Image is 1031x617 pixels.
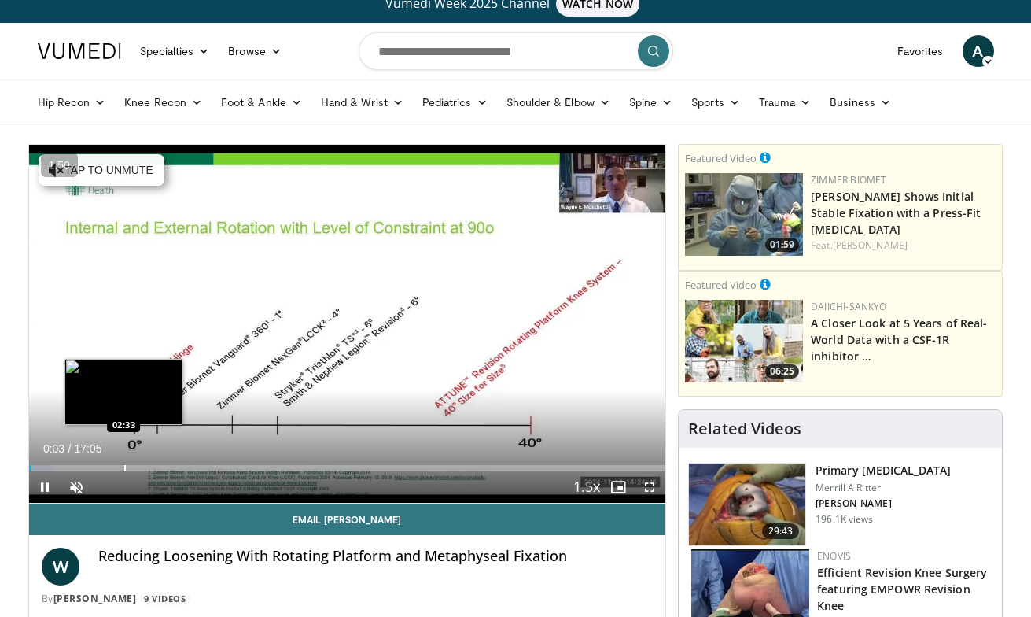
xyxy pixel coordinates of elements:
a: 06:25 [685,300,803,382]
a: 29:43 Primary [MEDICAL_DATA] Merrill A Ritter [PERSON_NAME] 196.1K views [688,463,992,546]
span: 06:25 [765,364,799,379]
a: Spine [620,87,682,118]
div: Progress Bar [29,465,666,471]
div: Feat. [811,238,996,253]
a: Browse [219,35,291,67]
button: Tap to unmute [39,154,164,186]
a: Shoulder & Elbow [497,87,620,118]
small: Featured Video [685,151,757,165]
span: 01:59 [765,238,799,252]
span: 17:05 [74,442,101,455]
a: Specialties [131,35,219,67]
a: Hand & Wrist [311,87,413,118]
a: [PERSON_NAME] [833,238,908,252]
button: Fullscreen [634,471,665,503]
a: Daiichi-Sankyo [811,300,886,313]
a: Sports [682,87,749,118]
p: 196.1K views [816,513,873,526]
a: Trauma [749,87,821,118]
a: Zimmer Biomet [811,173,886,187]
a: Foot & Ankle [212,87,311,118]
img: image.jpeg [64,359,182,425]
h4: Reducing Loosening With Rotating Platform and Metaphyseal Fixation [98,548,654,565]
img: VuMedi Logo [38,43,121,59]
a: Business [820,87,900,118]
div: By [42,592,654,606]
button: Pause [29,471,61,503]
a: Pediatrics [413,87,497,118]
a: [PERSON_NAME] Shows Initial Stable Fixation with a Press-Fit [MEDICAL_DATA] [811,189,981,237]
h4: Related Videos [688,419,801,438]
a: Email [PERSON_NAME] [29,504,666,535]
img: 93c22cae-14d1-47f0-9e4a-a244e824b022.png.150x105_q85_crop-smart_upscale.jpg [685,300,803,382]
a: 01:59 [685,173,803,256]
img: 6bc46ad6-b634-4876-a934-24d4e08d5fac.150x105_q85_crop-smart_upscale.jpg [685,173,803,256]
a: Hip Recon [28,87,116,118]
p: Merrill A Ritter [816,482,951,494]
a: 9 Videos [139,592,191,605]
small: Featured Video [685,278,757,292]
a: Favorites [888,35,953,67]
p: [PERSON_NAME] [816,497,951,510]
button: Unmute [61,471,92,503]
button: Enable picture-in-picture mode [602,471,634,503]
a: Knee Recon [115,87,212,118]
span: / [68,442,72,455]
a: [PERSON_NAME] [53,592,137,605]
button: Playback Rate [571,471,602,503]
h3: Primary [MEDICAL_DATA] [816,463,951,478]
a: W [42,548,79,586]
a: Efficient Revision Knee Surgery featuring EMPOWR Revision Knee [817,565,987,613]
a: A Closer Look at 5 Years of Real-World Data with a CSF-1R inhibitor … [811,316,987,364]
img: 297061_3.png.150x105_q85_crop-smart_upscale.jpg [689,464,805,545]
a: A [963,35,994,67]
video-js: Video Player [29,145,666,504]
input: Search topics, interventions [359,32,673,70]
a: Enovis [817,549,851,563]
span: 0:03 [43,442,64,455]
span: 29:43 [762,523,800,539]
